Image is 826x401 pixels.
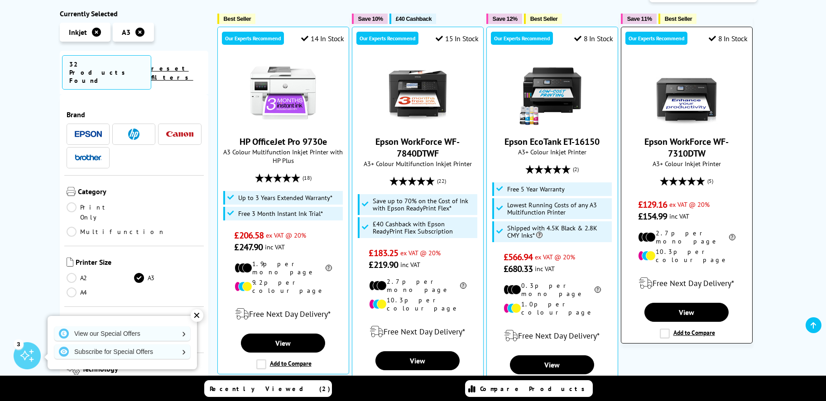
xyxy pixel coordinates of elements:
span: £566.94 [504,251,533,263]
span: Save 12% [493,15,518,22]
a: View [241,334,325,353]
a: Compare Products [465,380,593,397]
span: (18) [303,169,312,186]
span: £183.25 [369,247,399,259]
button: £40 Cashback [389,14,436,24]
span: (22) [437,172,446,190]
span: 32 Products Found [62,55,151,90]
button: Best Seller [217,14,256,24]
span: £40 Cashback [396,15,432,22]
a: reset filters [151,64,193,81]
span: inc VAT [400,260,420,269]
a: Epson EcoTank ET-16150 [518,119,586,129]
a: Canon [166,129,193,140]
span: Inkjet [69,28,87,37]
span: £680.33 [504,263,533,275]
span: ex VAT @ 20% [535,253,575,261]
label: Add to Compare [256,359,312,369]
li: 0.3p per mono page [504,282,601,298]
button: Save 10% [352,14,388,24]
div: modal_delivery [222,301,344,327]
img: HP [128,129,139,140]
button: Save 11% [621,14,657,24]
label: Add to Compare [660,329,715,339]
img: Technology [67,364,80,375]
span: Save up to 70% on the Cost of Ink with Epson ReadyPrint Flex* [373,197,475,212]
div: 14 In Stock [301,34,344,43]
span: Shipped with 4.5K Black & 2.8K CMY Inks* [507,224,610,239]
span: Save 10% [358,15,383,22]
div: 15 In Stock [436,34,478,43]
div: modal_delivery [357,319,479,344]
a: Epson WorkForce WF-7840DTWF [375,136,460,159]
li: 2.7p per mono page [638,229,735,245]
a: View [510,355,594,374]
span: £129.16 [638,199,668,210]
li: 9.2p per colour page [235,278,332,295]
button: Best Seller [658,14,697,24]
span: Best Seller [224,15,251,22]
a: A3 [134,273,202,283]
span: ex VAT @ 20% [669,200,710,209]
span: Best Seller [530,15,558,22]
span: Recently Viewed (2) [210,385,331,393]
a: View [644,303,729,322]
span: £206.58 [235,229,264,241]
span: £247.90 [235,241,263,253]
div: 3 [14,339,24,349]
span: Brand [67,110,202,119]
img: Epson [75,131,102,138]
span: Technology [82,364,202,377]
a: View [375,351,460,370]
a: View our Special Offers [54,326,190,341]
div: Our Experts Recommend [356,32,418,45]
a: Epson [75,129,102,140]
button: Best Seller [524,14,562,24]
a: A2 [67,273,134,283]
a: Epson EcoTank ET-16150 [504,136,600,148]
span: A3+ Colour Inkjet Printer [491,148,613,156]
img: Epson EcoTank ET-16150 [518,59,586,127]
li: 10.3p per colour page [638,248,735,264]
span: Compare Products [480,385,590,393]
a: Multifunction [67,227,165,237]
span: Best Seller [665,15,692,22]
span: ex VAT @ 20% [266,231,306,239]
span: £40 Cashback with Epson ReadyPrint Flex Subscription [373,220,475,235]
span: Up to 3 Years Extended Warranty* [238,194,332,201]
span: A3 [122,28,130,37]
div: Our Experts Recommend [491,32,553,45]
span: Category [78,187,202,198]
a: Subscribe for Special Offers [54,344,190,359]
div: ✕ [191,309,203,322]
li: 2.7p per mono page [369,277,466,294]
span: inc VAT [265,243,285,251]
span: A3 Colour Multifunction Inkjet Printer with HP Plus [222,148,344,165]
div: 8 In Stock [709,34,748,43]
li: 1.9p per mono page [235,260,332,276]
a: HP [120,129,148,140]
span: (2) [573,161,579,178]
img: Canon [166,131,193,137]
button: Save 12% [486,14,522,24]
span: (5) [707,172,713,190]
a: Recently Viewed (2) [204,380,332,397]
div: modal_delivery [626,271,748,296]
span: Lowest Running Costs of any A3 Multifunction Printer [507,201,610,216]
a: Brother [75,152,102,163]
img: Epson WorkForce WF-7840DTWF [384,59,451,127]
div: 8 In Stock [574,34,613,43]
span: Save 11% [627,15,652,22]
li: 1.0p per colour page [504,300,601,316]
img: HP OfficeJet Pro 9730e [249,59,317,127]
div: Our Experts Recommend [625,32,687,45]
a: Epson WorkForce WF-7310DTW [653,119,720,129]
span: inc VAT [535,264,555,273]
span: £154.99 [638,210,668,222]
img: Printer Size [67,258,73,267]
span: £219.90 [369,259,399,271]
span: A3+ Colour Inkjet Printer [626,159,748,168]
a: Print Only [67,202,134,222]
span: Free 5 Year Warranty [507,186,565,193]
li: 10.3p per colour page [369,296,466,312]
